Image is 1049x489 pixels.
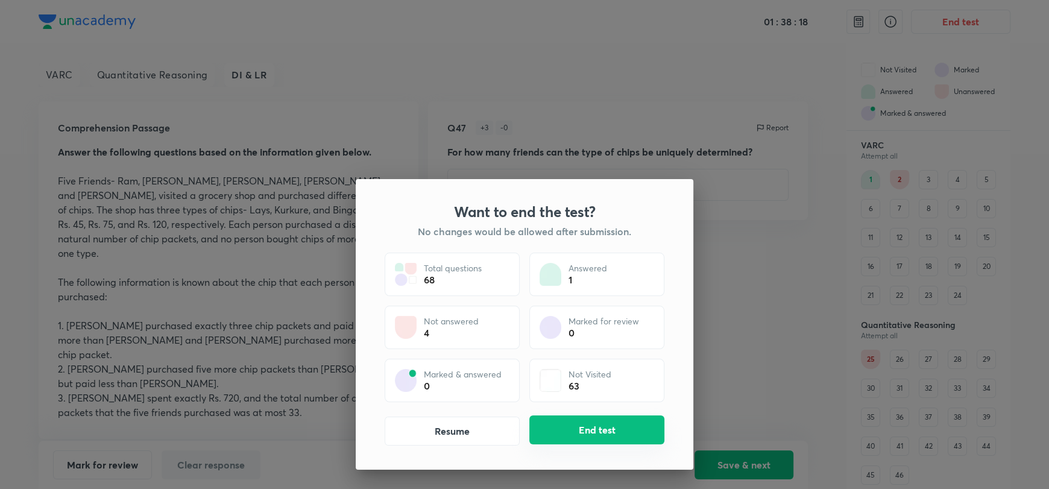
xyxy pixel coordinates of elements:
[424,369,502,380] p: Marked & answered
[395,369,417,392] img: attempt state
[424,327,479,339] div: 4
[424,316,479,327] p: Not answered
[424,380,502,392] div: 0
[569,369,611,380] p: Not Visited
[540,369,561,392] img: attempt state
[540,316,561,339] img: attempt state
[529,415,664,444] button: End test
[540,263,561,286] img: attempt state
[418,225,631,238] h5: No changes would be allowed after submission.
[569,327,639,339] div: 0
[569,263,607,274] p: Answered
[424,274,482,286] div: 68
[569,380,611,392] div: 63
[569,274,607,286] div: 1
[385,417,520,446] button: Resume
[424,263,482,274] p: Total questions
[395,263,417,286] img: attempt state
[454,203,596,220] h3: Want to end the test?
[569,316,639,327] p: Marked for review
[395,316,417,339] img: attempt state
